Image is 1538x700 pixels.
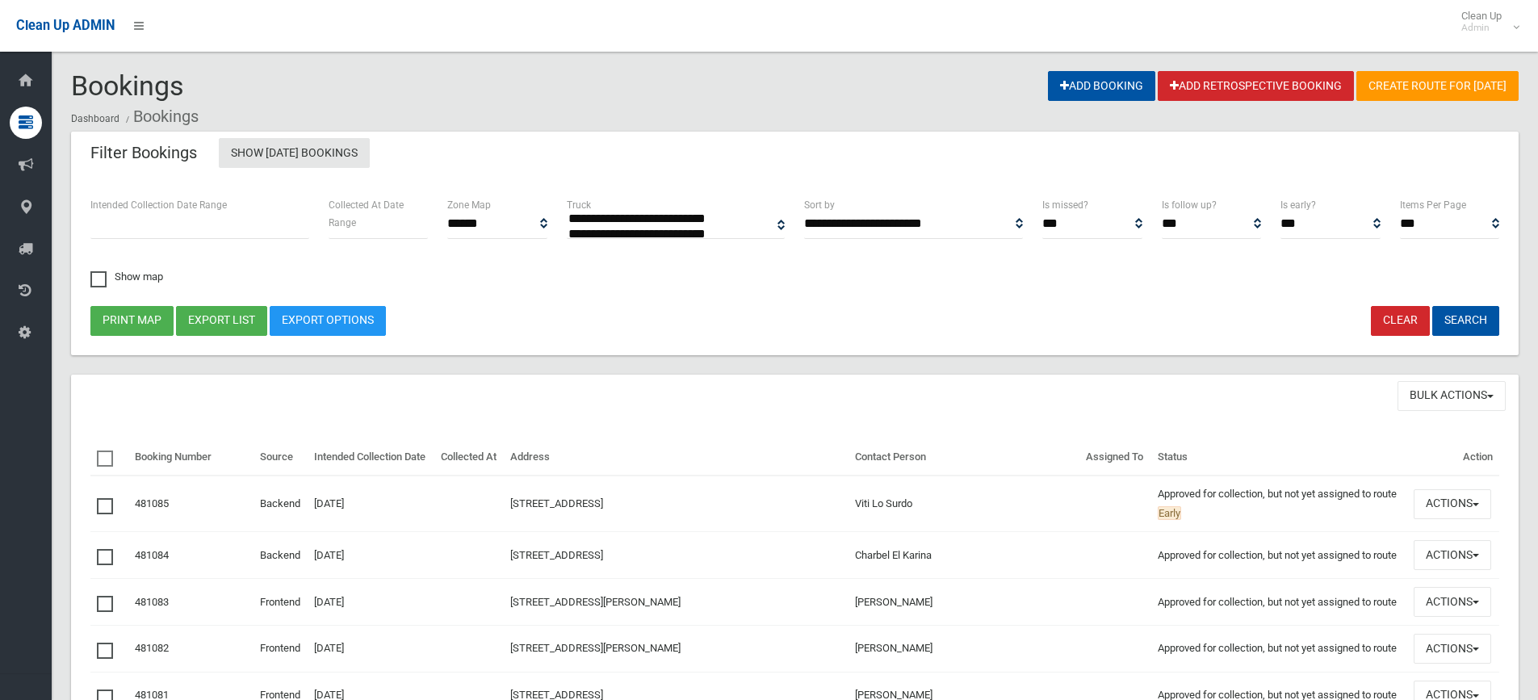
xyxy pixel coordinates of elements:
[71,137,216,169] header: Filter Bookings
[504,439,848,476] th: Address
[1414,540,1491,570] button: Actions
[308,532,434,579] td: [DATE]
[1158,506,1181,520] span: Early
[1151,439,1407,476] th: Status
[1158,71,1354,101] a: Add Retrospective Booking
[849,532,1080,579] td: Charbel El Karina
[510,642,681,654] a: [STREET_ADDRESS][PERSON_NAME]
[308,439,434,476] th: Intended Collection Date
[71,113,119,124] a: Dashboard
[254,626,308,673] td: Frontend
[308,626,434,673] td: [DATE]
[128,439,254,476] th: Booking Number
[1407,439,1499,476] th: Action
[849,439,1080,476] th: Contact Person
[308,476,434,532] td: [DATE]
[135,497,169,509] a: 481085
[135,596,169,608] a: 481083
[1048,71,1155,101] a: Add Booking
[135,549,169,561] a: 481084
[1432,306,1499,336] button: Search
[1151,532,1407,579] td: Approved for collection, but not yet assigned to route
[1356,71,1519,101] a: Create route for [DATE]
[135,642,169,654] a: 481082
[510,497,603,509] a: [STREET_ADDRESS]
[254,476,308,532] td: Backend
[1151,626,1407,673] td: Approved for collection, but not yet assigned to route
[176,306,267,336] button: Export list
[270,306,386,336] a: Export Options
[254,439,308,476] th: Source
[510,596,681,608] a: [STREET_ADDRESS][PERSON_NAME]
[1414,587,1491,617] button: Actions
[1414,489,1491,519] button: Actions
[1461,22,1502,34] small: Admin
[849,476,1080,532] td: Viti Lo Surdo
[71,69,184,102] span: Bookings
[849,626,1080,673] td: [PERSON_NAME]
[849,579,1080,626] td: [PERSON_NAME]
[1371,306,1430,336] a: Clear
[16,18,115,33] span: Clean Up ADMIN
[1151,579,1407,626] td: Approved for collection, but not yet assigned to route
[1398,381,1506,411] button: Bulk Actions
[254,579,308,626] td: Frontend
[434,439,504,476] th: Collected At
[510,549,603,561] a: [STREET_ADDRESS]
[122,102,199,132] li: Bookings
[254,532,308,579] td: Backend
[567,196,591,214] label: Truck
[1453,10,1518,34] span: Clean Up
[1414,634,1491,664] button: Actions
[308,579,434,626] td: [DATE]
[219,138,370,168] a: Show [DATE] Bookings
[1079,439,1150,476] th: Assigned To
[90,271,163,282] span: Show map
[1151,476,1407,532] td: Approved for collection, but not yet assigned to route
[90,306,174,336] button: Print map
